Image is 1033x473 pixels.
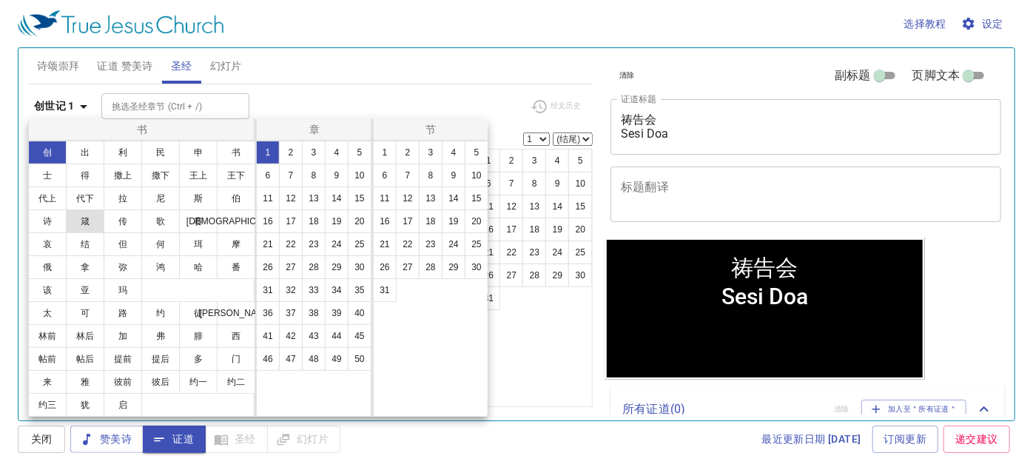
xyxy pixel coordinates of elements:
button: 19 [325,209,349,233]
button: 拿 [66,255,104,279]
button: 2 [396,141,420,164]
button: 弗 [141,324,180,348]
button: 珥 [179,232,218,256]
button: 50 [348,347,371,371]
button: 犹 [66,393,104,417]
button: 路 [104,301,142,325]
button: 7 [396,164,420,187]
button: 12 [396,187,420,210]
button: 王下 [217,164,255,187]
button: 40 [348,301,371,325]
button: 提前 [104,347,142,371]
button: 利 [104,141,142,164]
button: [PERSON_NAME] [217,301,255,325]
button: 撒上 [104,164,142,187]
button: 太 [28,301,67,325]
button: 约 [141,301,180,325]
button: 22 [396,232,420,256]
button: 43 [302,324,326,348]
button: 约一 [179,370,218,394]
button: 伯 [217,187,255,210]
button: 哀 [28,232,67,256]
button: 玛 [104,278,142,302]
button: 20 [465,209,488,233]
button: 6 [256,164,280,187]
button: 31 [256,278,280,302]
button: 摩 [217,232,255,256]
button: 27 [279,255,303,279]
button: 22 [279,232,303,256]
button: 雅 [66,370,104,394]
button: 4 [325,141,349,164]
button: 5 [348,141,371,164]
button: 帖后 [66,347,104,371]
button: 代上 [28,187,67,210]
button: 约三 [28,393,67,417]
button: 9 [325,164,349,187]
p: 章 [260,122,369,137]
button: 西 [217,324,255,348]
button: 46 [256,347,280,371]
button: 45 [348,324,371,348]
button: 尼 [141,187,180,210]
button: 36 [256,301,280,325]
button: 撒下 [141,164,180,187]
button: 10 [348,164,371,187]
button: 23 [419,232,443,256]
button: 38 [302,301,326,325]
button: 14 [442,187,465,210]
button: 5 [465,141,488,164]
button: 民 [141,141,180,164]
button: 25 [465,232,488,256]
button: 结 [66,232,104,256]
button: 6 [373,164,397,187]
button: 44 [325,324,349,348]
button: 加 [104,324,142,348]
button: 9 [442,164,465,187]
button: 14 [325,187,349,210]
button: 1 [373,141,397,164]
button: 创 [28,141,67,164]
button: 13 [302,187,326,210]
button: 48 [302,347,326,371]
button: 鸿 [141,255,180,279]
button: 33 [302,278,326,302]
button: 21 [256,232,280,256]
button: 20 [348,209,371,233]
button: 39 [325,301,349,325]
button: 帖前 [28,347,67,371]
button: 代下 [66,187,104,210]
button: 2 [279,141,303,164]
button: 1 [256,141,280,164]
button: 该 [28,278,67,302]
button: 49 [325,347,349,371]
button: 13 [419,187,443,210]
button: 林后 [66,324,104,348]
button: 31 [373,278,397,302]
button: 哈 [179,255,218,279]
button: 11 [256,187,280,210]
button: 26 [373,255,397,279]
button: 47 [279,347,303,371]
button: 42 [279,324,303,348]
button: 24 [442,232,465,256]
button: 林前 [28,324,67,348]
button: 25 [348,232,371,256]
button: 11 [373,187,397,210]
button: 21 [373,232,397,256]
button: 拉 [104,187,142,210]
button: 3 [419,141,443,164]
button: 24 [325,232,349,256]
button: 弥 [104,255,142,279]
button: 番 [217,255,255,279]
button: 士 [28,164,67,187]
button: 申 [179,141,218,164]
button: 18 [419,209,443,233]
button: 彼后 [141,370,180,394]
button: 18 [302,209,326,233]
button: 约二 [217,370,255,394]
button: 8 [419,164,443,187]
button: 彼前 [104,370,142,394]
button: 35 [348,278,371,302]
button: 门 [217,347,255,371]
